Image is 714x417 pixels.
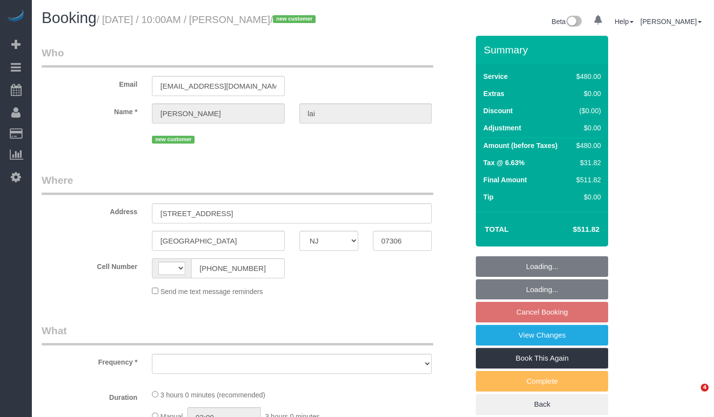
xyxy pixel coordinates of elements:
[483,192,493,202] label: Tip
[484,44,603,55] h3: Summary
[34,258,145,271] label: Cell Number
[476,348,608,368] a: Book This Again
[42,9,97,26] span: Booking
[160,391,265,399] span: 3 hours 0 minutes (recommended)
[572,192,601,202] div: $0.00
[483,123,521,133] label: Adjustment
[42,173,433,195] legend: Where
[566,16,582,28] img: New interface
[572,175,601,185] div: $511.82
[34,354,145,367] label: Frequency *
[640,18,702,25] a: [PERSON_NAME]
[572,123,601,133] div: $0.00
[615,18,634,25] a: Help
[572,89,601,98] div: $0.00
[483,89,504,98] label: Extras
[42,323,433,345] legend: What
[476,325,608,345] a: View Changes
[34,389,145,402] label: Duration
[373,231,432,251] input: Zip Code
[34,103,145,117] label: Name *
[34,76,145,89] label: Email
[701,384,709,392] span: 4
[152,136,195,144] span: new customer
[152,231,284,251] input: City
[270,14,319,25] span: /
[572,106,601,116] div: ($0.00)
[483,141,557,150] label: Amount (before Taxes)
[543,225,599,234] h4: $511.82
[572,72,601,81] div: $480.00
[483,72,508,81] label: Service
[485,225,509,233] strong: Total
[572,141,601,150] div: $480.00
[6,10,25,24] img: Automaid Logo
[273,15,316,23] span: new customer
[483,175,527,185] label: Final Amount
[299,103,432,123] input: Last Name
[552,18,582,25] a: Beta
[483,158,524,168] label: Tax @ 6.63%
[152,103,284,123] input: First Name
[42,46,433,68] legend: Who
[191,258,284,278] input: Cell Number
[34,203,145,217] label: Address
[572,158,601,168] div: $31.82
[476,394,608,415] a: Back
[681,384,704,407] iframe: Intercom live chat
[97,14,319,25] small: / [DATE] / 10:00AM / [PERSON_NAME]
[152,76,284,96] input: Email
[483,106,513,116] label: Discount
[160,288,263,295] span: Send me text message reminders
